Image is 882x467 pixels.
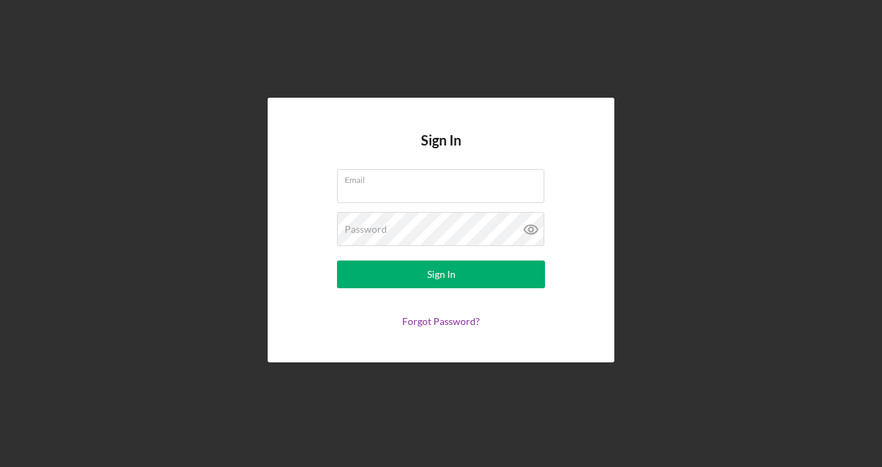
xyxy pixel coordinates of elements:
label: Password [345,224,387,235]
button: Sign In [337,261,545,288]
label: Email [345,170,544,185]
div: Sign In [427,261,456,288]
h4: Sign In [421,132,461,169]
a: Forgot Password? [402,315,480,327]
